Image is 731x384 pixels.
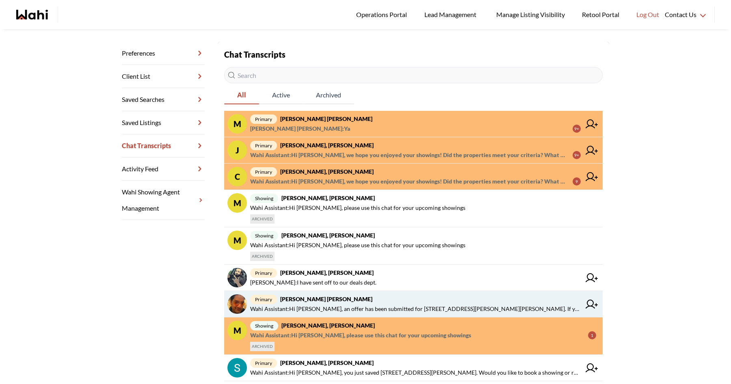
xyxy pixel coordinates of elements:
div: M [227,114,247,134]
span: primary [250,114,277,124]
span: Log Out [636,9,659,20]
span: Wahi Assistant : Hi [PERSON_NAME], please use this chat for your upcoming showings [250,330,471,340]
span: primary [250,358,277,368]
span: Lead Management [424,9,479,20]
div: M [227,193,247,213]
span: primary [250,268,277,278]
div: 9+ [573,125,581,133]
strong: [PERSON_NAME], [PERSON_NAME] [280,269,374,276]
strong: [PERSON_NAME], [PERSON_NAME] [280,168,374,175]
a: primary[PERSON_NAME] [PERSON_NAME]Wahi Assistant:Hi [PERSON_NAME], an offer has been submitted fo... [224,291,603,317]
span: Wahi Assistant : Hi [PERSON_NAME], please use this chat for your upcoming showings [250,203,465,213]
span: Wahi Assistant : Hi [PERSON_NAME], we hope you enjoyed your showings! Did the properties meet you... [250,150,566,160]
strong: [PERSON_NAME], [PERSON_NAME] [280,142,374,149]
span: showing [250,321,278,330]
a: Saved Searches [122,88,205,111]
span: primary [250,167,277,177]
a: Saved Listings [122,111,205,134]
img: chat avatar [227,358,247,378]
span: ARCHIVED [250,252,275,261]
span: ARCHIVED [250,214,275,224]
strong: [PERSON_NAME], [PERSON_NAME] [281,194,375,201]
strong: Chat Transcripts [224,50,285,59]
a: Client List [122,65,205,88]
span: [PERSON_NAME] [PERSON_NAME] : Ya [250,124,350,134]
a: Mshowing[PERSON_NAME], [PERSON_NAME]Wahi Assistant:Hi [PERSON_NAME], please use this chat for you... [224,227,603,265]
span: Retool Portal [582,9,622,20]
img: chat avatar [227,294,247,314]
strong: [PERSON_NAME] [PERSON_NAME] [280,296,372,302]
button: Active [259,86,303,104]
div: M [227,321,247,340]
span: showing [250,231,278,240]
span: Wahi Assistant : Hi [PERSON_NAME], you just saved [STREET_ADDRESS][PERSON_NAME]. Would you like t... [250,368,581,378]
a: Wahi homepage [16,10,48,19]
div: 9+ [573,151,581,159]
a: Mshowing[PERSON_NAME], [PERSON_NAME]Wahi Assistant:Hi [PERSON_NAME], please use this chat for you... [224,317,603,355]
strong: [PERSON_NAME], [PERSON_NAME] [281,322,375,329]
span: Wahi Assistant : Hi [PERSON_NAME], we hope you enjoyed your showings! Did the properties meet you... [250,177,566,186]
strong: [PERSON_NAME], [PERSON_NAME] [281,232,375,239]
span: Operations Portal [356,9,410,20]
a: Chat Transcripts [122,134,205,157]
button: All [224,86,259,104]
a: primary[PERSON_NAME], [PERSON_NAME][PERSON_NAME]:I have sent off to our deals dept. [224,265,603,291]
span: showing [250,194,278,203]
a: Jprimary[PERSON_NAME], [PERSON_NAME]Wahi Assistant:Hi [PERSON_NAME], we hope you enjoyed your sho... [224,137,603,164]
span: primary [250,295,277,304]
img: chat avatar [227,268,247,287]
input: Search [224,67,603,83]
span: Wahi Assistant : Hi [PERSON_NAME], an offer has been submitted for [STREET_ADDRESS][PERSON_NAME][... [250,304,581,314]
strong: [PERSON_NAME] [PERSON_NAME] [280,115,372,122]
a: Cprimary[PERSON_NAME], [PERSON_NAME]Wahi Assistant:Hi [PERSON_NAME], we hope you enjoyed your sho... [224,164,603,190]
div: J [227,140,247,160]
div: 1 [588,331,596,339]
span: Manage Listing Visibility [494,9,567,20]
span: primary [250,141,277,150]
a: Mshowing[PERSON_NAME], [PERSON_NAME]Wahi Assistant:Hi [PERSON_NAME], please use this chat for you... [224,190,603,227]
div: M [227,231,247,250]
span: [PERSON_NAME] : I have sent off to our deals dept. [250,278,376,287]
div: C [227,167,247,186]
strong: [PERSON_NAME], [PERSON_NAME] [280,359,374,366]
a: Wahi Showing Agent Management [122,181,205,220]
button: Archived [303,86,354,104]
a: Preferences [122,42,205,65]
a: Activity Feed [122,157,205,181]
span: Wahi Assistant : Hi [PERSON_NAME], please use this chat for your upcoming showings [250,240,465,250]
a: Mprimary[PERSON_NAME] [PERSON_NAME][PERSON_NAME] [PERSON_NAME]:Ya9+ [224,111,603,137]
a: primary[PERSON_NAME], [PERSON_NAME]Wahi Assistant:Hi [PERSON_NAME], you just saved [STREET_ADDRES... [224,355,603,381]
div: 9 [573,177,581,186]
span: ARCHIVED [250,342,275,351]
